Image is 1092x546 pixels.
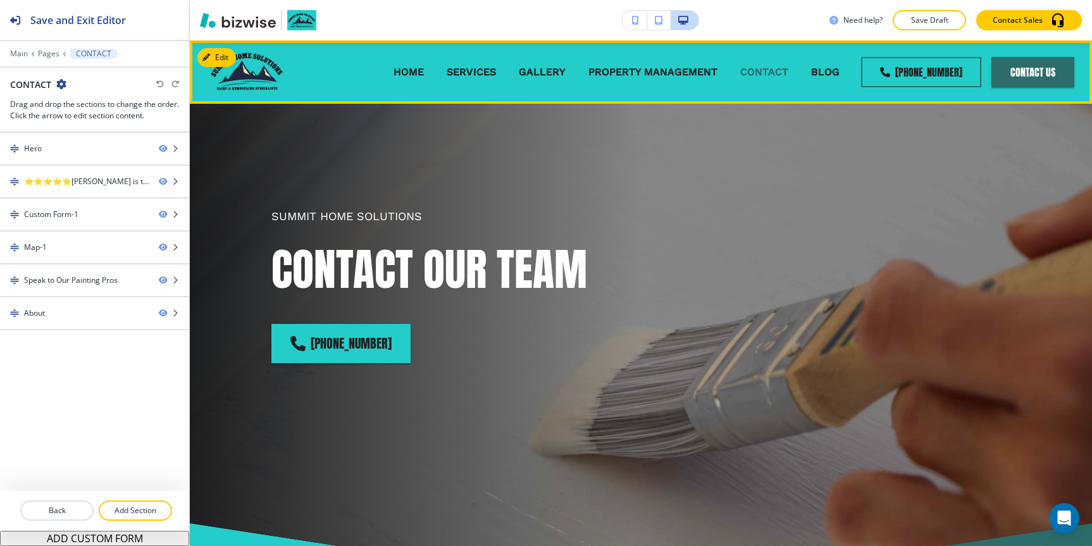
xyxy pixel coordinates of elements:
[10,99,179,121] h3: Drag and drop the sections to change the order. Click the arrow to edit section content.
[10,144,19,153] img: Drag
[22,505,92,516] p: Back
[38,49,59,58] button: Pages
[976,10,1082,30] button: Contact Sales
[991,57,1074,87] button: Contact Us
[209,45,286,98] img: Summit Home Solutions
[271,324,411,363] a: [PHONE_NUMBER]
[909,15,950,26] p: Save Draft
[993,15,1043,26] p: Contact Sales
[197,48,236,67] button: Edit
[811,65,840,79] p: BLOG
[893,10,966,30] button: Save Draft
[24,307,45,319] div: About
[447,65,496,79] p: SERVICES
[861,57,981,87] a: [PHONE_NUMBER]
[10,243,19,252] img: Drag
[30,13,126,28] h2: Save and Exit Editor
[76,49,111,58] p: CONTACT
[24,143,42,154] div: Hero
[24,209,78,220] div: Custom Form-1
[24,242,47,253] div: Map-1
[394,65,424,79] p: HOME
[10,49,28,58] button: Main
[1049,503,1079,533] div: Open Intercom Messenger
[271,240,818,299] h1: Contact Our Team
[70,49,118,59] button: CONTACT
[271,208,818,225] p: SUMMIT HOME SOLUTIONS
[24,176,149,187] div: ⭐⭐⭐⭐⭐Marcus is the absolute best. After doing a beautiful job on our kitchen, he then turned the ...
[740,65,788,79] p: CONTACT
[20,500,94,521] button: Back
[10,177,19,186] img: Drag
[287,10,316,30] img: Your Logo
[10,210,19,219] img: Drag
[200,13,276,28] img: Bizwise Logo
[588,65,717,79] p: PROPERTY MANAGEMENT
[10,78,51,91] h2: CONTACT
[24,275,118,286] div: Speak to Our Painting Pros
[10,276,19,285] img: Drag
[99,500,172,521] button: Add Section
[10,309,19,318] img: Drag
[100,505,171,516] p: Add Section
[519,65,566,79] p: GALLERY
[843,15,883,26] h3: Need help?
